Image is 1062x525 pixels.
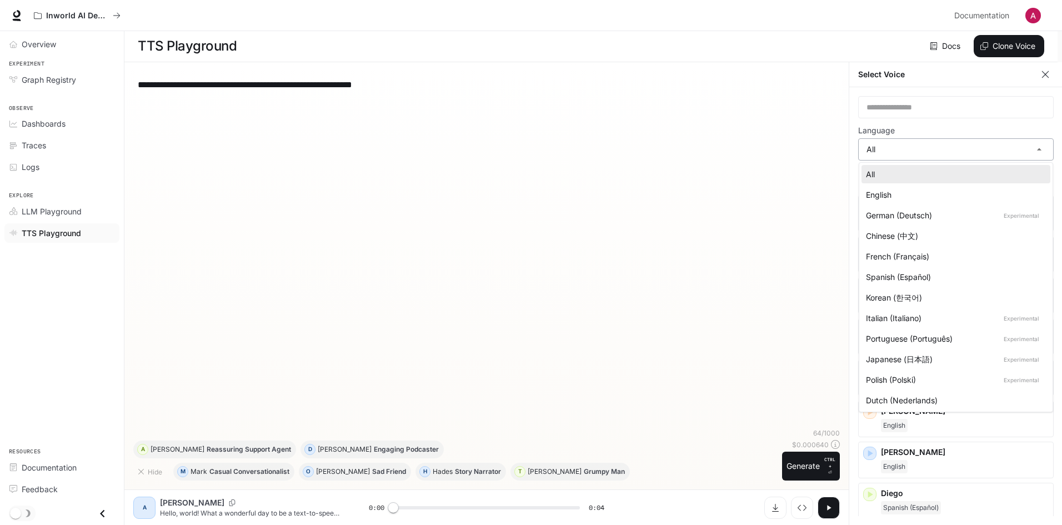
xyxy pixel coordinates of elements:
div: All [866,168,1041,180]
div: French (Français) [866,251,1041,262]
div: Polish (Polski) [866,374,1041,386]
div: Chinese (中文) [866,230,1041,242]
div: German (Deutsch) [866,209,1041,221]
p: Experimental [1001,313,1041,323]
div: Dutch (Nederlands) [866,394,1041,406]
p: Experimental [1001,375,1041,385]
div: Spanish (Español) [866,271,1041,283]
p: Experimental [1001,211,1041,221]
div: Italian (Italiano) [866,312,1041,324]
p: Experimental [1001,334,1041,344]
div: Korean (한국어) [866,292,1041,303]
div: Portuguese (Português) [866,333,1041,344]
div: Japanese (日本語) [866,353,1041,365]
div: English [866,189,1041,201]
p: Experimental [1001,354,1041,364]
